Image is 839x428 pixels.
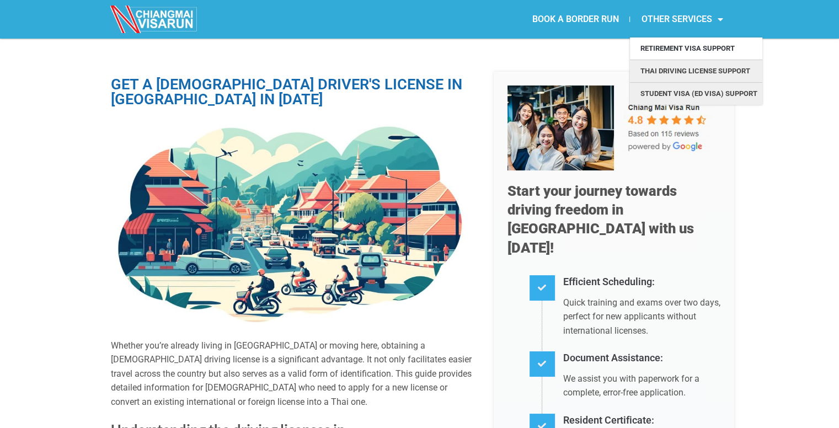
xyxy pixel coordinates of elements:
p: We assist you with paperwork for a complete, error-free application. [563,372,720,400]
p: Whether you’re already living in [GEOGRAPHIC_DATA] or moving here, obtaining a [DEMOGRAPHIC_DATA]... [111,339,477,409]
nav: Menu [419,7,734,32]
a: Thai Driving License Support [630,60,762,82]
a: OTHER SERVICES [630,7,734,32]
a: BOOK A BORDER RUN [521,7,629,32]
h4: Efficient Scheduling: [563,274,720,290]
h1: GET A [DEMOGRAPHIC_DATA] DRIVER'S LICENSE IN [GEOGRAPHIC_DATA] IN [DATE] [111,77,477,107]
a: Student Visa (ED Visa) Support [630,83,762,105]
h4: Document Assistance: [563,350,720,366]
a: Retirement Visa Support [630,38,762,60]
p: Quick training and exams over two days, perfect for new applicants without international licenses. [563,296,720,338]
img: Our 5-star team [507,85,720,170]
ul: OTHER SERVICES [630,38,762,105]
span: Start your journey towards driving freedom in [GEOGRAPHIC_DATA] with us [DATE]! [507,183,694,256]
